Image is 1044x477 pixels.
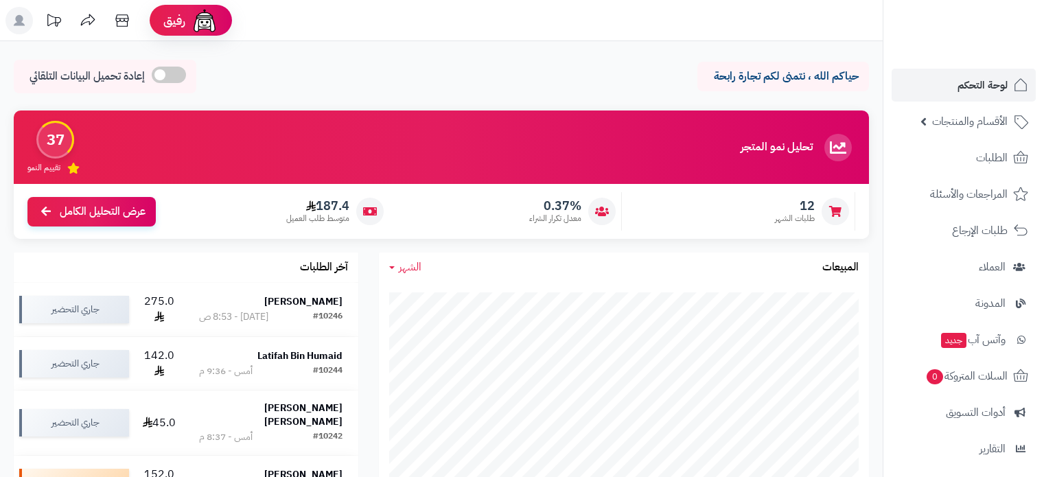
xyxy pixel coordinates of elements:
span: تقييم النمو [27,162,60,174]
h3: آخر الطلبات [300,261,348,274]
a: وآتس آبجديد [892,323,1036,356]
span: العملاء [979,257,1006,277]
img: ai-face.png [191,7,218,34]
a: السلات المتروكة0 [892,360,1036,393]
a: لوحة التحكم [892,69,1036,102]
span: لوحة التحكم [958,75,1008,95]
div: جاري التحضير [19,296,129,323]
img: logo-2.png [951,37,1031,66]
div: #10246 [313,310,343,324]
div: أمس - 8:37 م [199,430,253,444]
div: أمس - 9:36 م [199,364,253,378]
div: جاري التحضير [19,409,129,437]
div: جاري التحضير [19,350,129,377]
span: أدوات التسويق [946,403,1006,422]
strong: [PERSON_NAME] [PERSON_NAME] [264,401,343,429]
a: أدوات التسويق [892,396,1036,429]
div: [DATE] - 8:53 ص [199,310,268,324]
span: وآتس آب [940,330,1006,349]
span: المراجعات والأسئلة [930,185,1008,204]
span: الطلبات [976,148,1008,167]
span: جديد [941,333,966,348]
span: الشهر [399,259,421,275]
span: التقارير [979,439,1006,458]
div: #10244 [313,364,343,378]
strong: Latifah Bin Humaid [257,349,343,363]
span: الأقسام والمنتجات [932,112,1008,131]
span: 0 [927,369,943,384]
a: التقارير [892,432,1036,465]
a: الشهر [389,259,421,275]
span: طلبات الشهر [775,213,815,224]
span: المدونة [975,294,1006,313]
span: عرض التحليل الكامل [60,204,146,220]
span: طلبات الإرجاع [952,221,1008,240]
h3: المبيعات [822,261,859,274]
td: 275.0 [135,283,183,336]
a: العملاء [892,251,1036,283]
span: إعادة تحميل البيانات التلقائي [30,69,145,84]
td: 45.0 [135,391,183,455]
span: 187.4 [286,198,349,213]
a: الطلبات [892,141,1036,174]
p: حياكم الله ، نتمنى لكم تجارة رابحة [708,69,859,84]
a: عرض التحليل الكامل [27,197,156,226]
span: معدل تكرار الشراء [529,213,581,224]
span: متوسط طلب العميل [286,213,349,224]
strong: [PERSON_NAME] [264,294,343,309]
h3: تحليل نمو المتجر [741,141,813,154]
span: السلات المتروكة [925,367,1008,386]
a: المراجعات والأسئلة [892,178,1036,211]
a: تحديثات المنصة [36,7,71,38]
span: رفيق [163,12,185,29]
div: #10242 [313,430,343,444]
a: المدونة [892,287,1036,320]
span: 0.37% [529,198,581,213]
td: 142.0 [135,337,183,391]
span: 12 [775,198,815,213]
a: طلبات الإرجاع [892,214,1036,247]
